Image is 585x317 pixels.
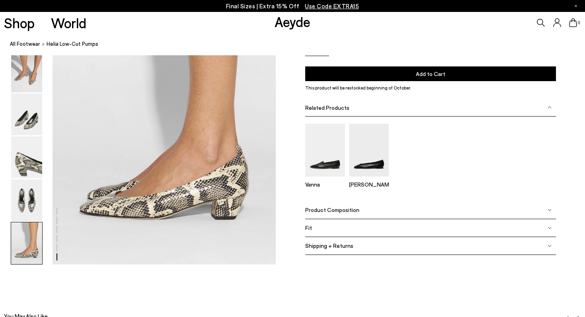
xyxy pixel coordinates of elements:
a: World [51,16,86,30]
img: Helia Low-Cut Pumps - Image 5 [11,179,42,221]
span: Helia Low-Cut Pumps [47,40,98,48]
img: svg%3E [548,226,552,230]
a: Vanna Almond-Toe Loafers Vanna [305,171,345,188]
img: Helia Low-Cut Pumps - Image 6 [11,222,42,264]
img: Vanna Almond-Toe Loafers [305,124,345,177]
nav: breadcrumb [10,33,585,55]
a: 0 [569,18,577,27]
a: Ellie Almond-Toe Flats [PERSON_NAME] [349,171,389,188]
p: Vanna [305,181,345,188]
span: Add to Cart [416,70,445,77]
p: This product will be restocked beginning of October. [305,84,556,91]
span: Related Products [305,104,349,111]
img: Helia Low-Cut Pumps - Image 3 [11,93,42,135]
span: 0 [577,21,581,25]
img: svg%3E [548,208,552,212]
span: Navigate to /collections/ss25-final-sizes [305,2,359,10]
img: Ellie Almond-Toe Flats [349,124,389,177]
p: [PERSON_NAME] [349,181,389,188]
button: Add to Cart [305,66,556,81]
img: Helia Low-Cut Pumps - Image 2 [11,51,42,92]
a: All Footwear [10,40,40,48]
img: svg%3E [548,105,552,109]
span: Product Composition [305,206,359,213]
span: Shipping + Returns [305,242,353,249]
img: svg%3E [548,244,552,248]
p: Final Sizes | Extra 15% Off [226,1,359,11]
a: Aeyde [275,13,310,30]
img: Helia Low-Cut Pumps - Image 4 [11,136,42,178]
span: Fit [305,224,312,231]
a: Shop [4,16,35,30]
